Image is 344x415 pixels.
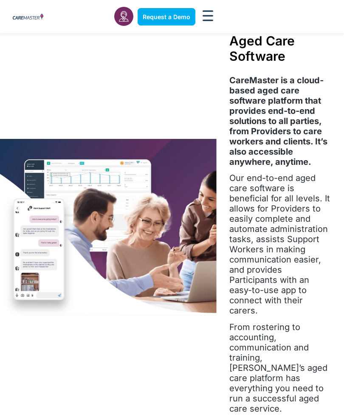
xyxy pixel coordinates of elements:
[200,8,216,26] div: Menu Toggle
[229,75,327,167] strong: CareMaster is a cloud-based aged care software platform that provides end-to-end solutions to all...
[13,14,43,20] img: CareMaster Logo
[229,322,327,414] span: From rostering to accounting, communication and training, [PERSON_NAME]’s aged care platform has ...
[138,8,195,25] a: Request a Demo
[229,33,331,64] h1: Aged Care Software
[143,13,190,20] span: Request a Demo
[229,173,330,316] span: Our end-to-end aged care software is beneficial for all levels. It allows for Providers to easily...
